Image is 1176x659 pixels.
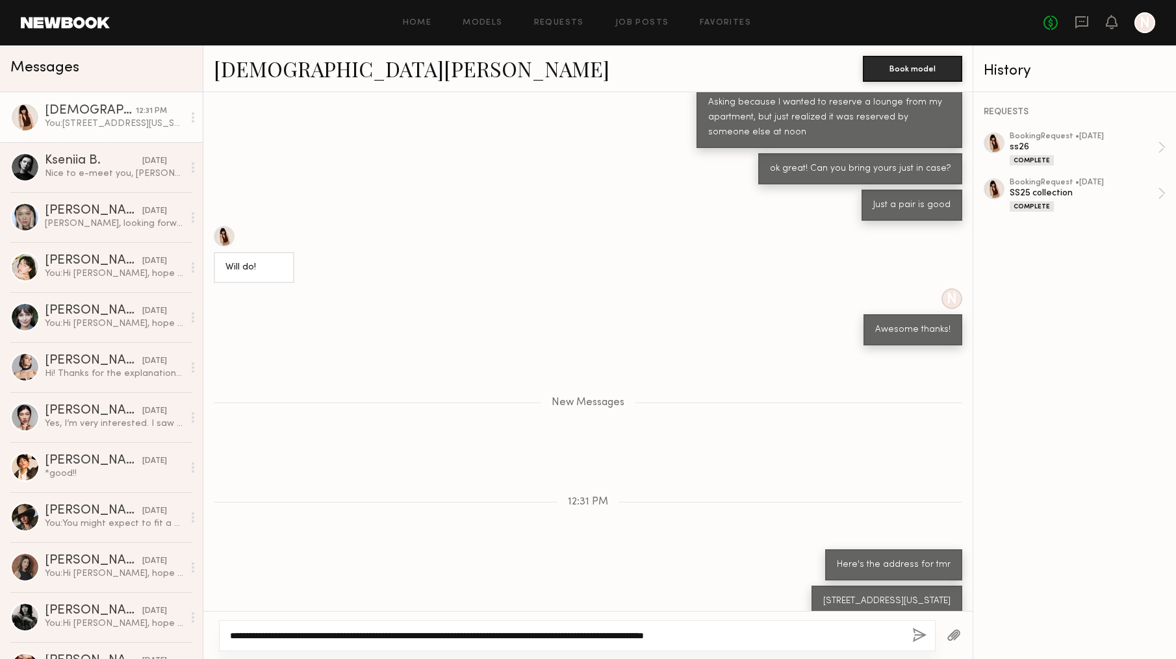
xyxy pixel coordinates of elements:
[45,404,142,417] div: [PERSON_NAME]
[534,19,584,27] a: Requests
[1010,155,1054,166] div: Complete
[568,497,608,508] span: 12:31 PM
[142,405,167,417] div: [DATE]
[142,255,167,267] div: [DATE]
[45,417,183,430] div: Yes, I’m very interested. I saw your instagram and your work looks beautiful.
[45,454,142,467] div: [PERSON_NAME]
[45,155,142,168] div: Kseniia B.
[142,355,167,367] div: [DATE]
[142,555,167,567] div: [DATE]
[875,323,951,338] div: Awesome thanks!
[45,367,183,380] div: Hi! Thanks for the explanation — that really helps. I’m interested! I just moved to Downtown, so ...
[45,267,183,280] div: You: Hi [PERSON_NAME], hope you're doing well. I'm a womenswear fashion designer currently workin...
[45,118,183,130] div: You: [STREET_ADDRESS][US_STATE]
[615,19,669,27] a: Job Posts
[45,218,183,230] div: [PERSON_NAME], looking forward to another chance!
[45,554,142,567] div: [PERSON_NAME]
[1010,187,1158,199] div: SS25 collection
[142,455,167,467] div: [DATE]
[45,567,183,580] div: You: Hi [PERSON_NAME], hope you're doing well. I'm a womenswear fashion designer currently workin...
[142,505,167,517] div: [DATE]
[708,95,951,140] div: Asking because I wanted to reserve a lounge from my apartment, but just realized it was reserved ...
[1134,12,1155,33] a: N
[45,205,142,218] div: [PERSON_NAME]
[142,305,167,317] div: [DATE]
[45,504,142,517] div: [PERSON_NAME]
[45,168,183,180] div: Nice to e-meet you, [PERSON_NAME]! I’m currently in [GEOGRAPHIC_DATA], but I go back to LA pretty...
[1010,141,1158,153] div: ss26
[45,517,183,530] div: You: You might expect to fit a total of 12-14 pieces at each round of fitting, instead of 28. Bec...
[45,105,136,118] div: [DEMOGRAPHIC_DATA][PERSON_NAME]
[1010,132,1166,166] a: bookingRequest •[DATE]ss26Complete
[403,19,432,27] a: Home
[225,260,283,275] div: Will do!
[1010,179,1158,187] div: booking Request • [DATE]
[45,317,183,330] div: You: Hi [PERSON_NAME], hope you're doing well. I'm a womenswear fashion designer currently workin...
[45,617,183,630] div: You: Hi [PERSON_NAME], hope you're doing well. I'm a womenswear fashion designer currently workin...
[873,198,951,213] div: Just a pair is good
[700,19,751,27] a: Favorites
[1010,132,1158,141] div: booking Request • [DATE]
[142,155,167,168] div: [DATE]
[863,56,962,82] button: Book model
[45,305,142,317] div: [PERSON_NAME]
[463,19,502,27] a: Models
[863,62,962,73] a: Book model
[45,604,142,617] div: [PERSON_NAME]
[552,397,624,408] span: New Messages
[214,55,609,82] a: [DEMOGRAPHIC_DATA][PERSON_NAME]
[823,594,951,609] div: [STREET_ADDRESS][US_STATE]
[142,605,167,617] div: [DATE]
[770,162,951,177] div: ok great! Can you bring yours just in case?
[10,60,79,75] span: Messages
[984,64,1166,79] div: History
[45,255,142,267] div: [PERSON_NAME]
[837,558,951,573] div: Here's the address for tmr
[45,354,142,367] div: [PERSON_NAME]
[1010,201,1054,212] div: Complete
[136,105,167,118] div: 12:31 PM
[45,467,183,480] div: *good!!
[1010,179,1166,212] a: bookingRequest •[DATE]SS25 collectionComplete
[984,108,1166,117] div: REQUESTS
[142,205,167,218] div: [DATE]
